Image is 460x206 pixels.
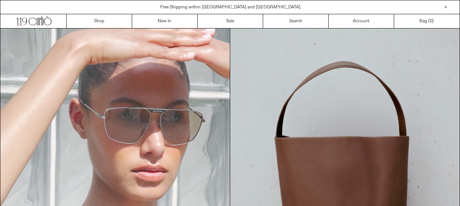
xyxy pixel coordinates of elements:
[430,18,434,24] span: )
[160,4,300,10] a: Free Shipping within [GEOGRAPHIC_DATA] and [GEOGRAPHIC_DATA]
[263,14,329,28] a: Search
[198,14,263,28] a: Sale
[430,18,432,24] span: 0
[132,14,198,28] a: New In
[394,14,460,28] a: Bag ()
[67,14,132,28] a: Shop
[329,14,394,28] a: Account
